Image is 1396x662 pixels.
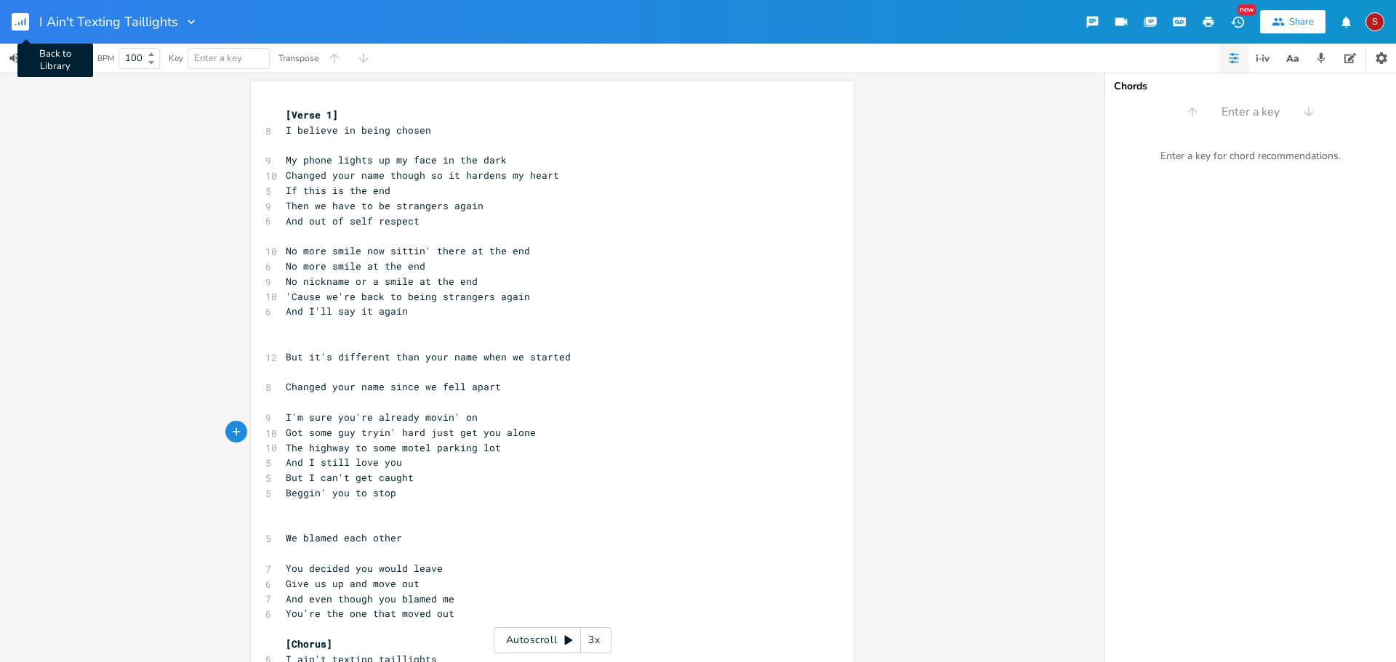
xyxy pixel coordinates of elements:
[286,441,501,454] span: The highway to some motel parking lot
[286,244,530,257] span: No more smile now sittin' there at the end
[1223,9,1252,35] button: New
[286,380,501,393] span: Changed your name since we fell apart
[286,471,414,484] span: But I can't get caught
[1221,104,1280,121] span: Enter a key
[286,637,332,650] span: [Chorus]
[286,426,536,439] span: Got some guy tryin' hard just get you alone
[286,290,530,303] span: 'Cause we're back to being strangers again
[286,124,431,137] span: I believe in being chosen
[1237,4,1256,15] div: New
[286,214,420,227] span: And out of self respect
[278,54,318,62] div: Transpose
[1105,141,1396,171] div: Enter a key for chord recommendations.
[286,531,402,544] span: We blamed each other
[97,55,114,62] div: BPM
[1114,81,1387,92] div: Chords
[286,304,408,318] span: And I'll say it again
[286,456,402,469] span: And I still love you
[286,607,454,620] span: You're the one that moved out
[286,169,559,182] span: Changed your name though so it hardens my heart
[286,153,507,166] span: My phone lights up my face in the dark
[169,54,183,62] div: Key
[286,259,425,273] span: No more smile at the end
[286,199,484,212] span: Then we have to be strangers again
[39,15,178,28] span: I Ain't Texting Taillights
[1365,5,1384,39] button: S
[581,627,607,653] div: 3x
[286,562,443,575] span: You decided you would leave
[286,350,571,363] span: But it's different than your name when we started
[494,627,611,653] div: Autoscroll
[286,577,420,590] span: Give us up and move out
[286,184,390,197] span: If this is the end
[286,592,454,605] span: And even though you blamed me
[286,486,396,499] span: Beggin' you to stop
[1289,15,1314,28] div: Share
[1365,12,1384,31] div: Scott Owen
[286,411,478,424] span: I'm sure you're already movin' on
[286,108,338,121] span: [Verse 1]
[1260,10,1325,33] button: Share
[286,275,478,288] span: No nickname or a smile at the end
[12,4,41,39] button: Back to Library
[194,52,242,65] span: Enter a key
